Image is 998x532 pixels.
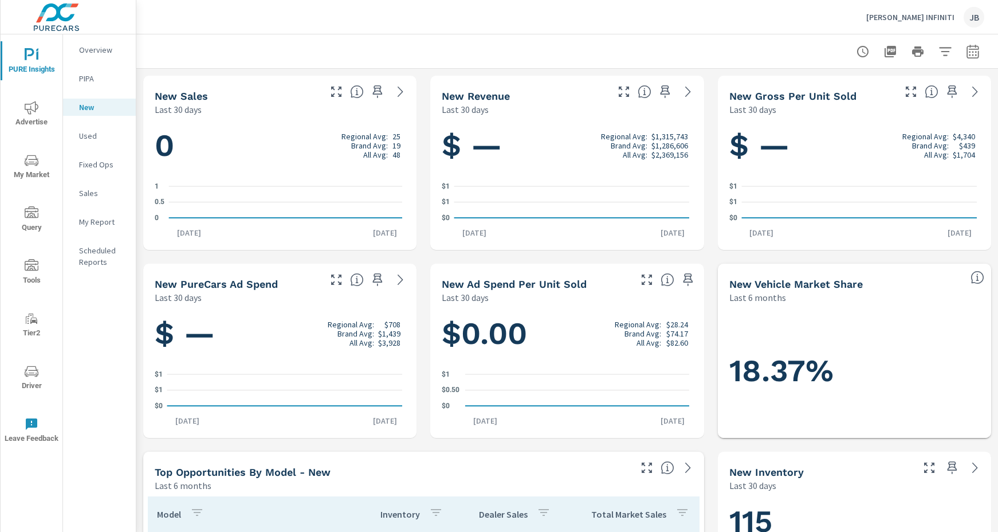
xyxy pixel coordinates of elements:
p: Model [157,508,181,520]
a: See more details in report [679,459,697,477]
span: Leave Feedback [4,417,59,445]
span: Average cost of advertising per each vehicle sold at the dealer over the selected date range. The... [661,273,674,287]
p: $3,928 [378,338,400,347]
p: [DATE] [465,415,505,427]
p: Scheduled Reports [79,245,127,268]
h5: Top Opportunities by Model - New [155,466,331,478]
span: Save this to your personalized report [656,83,674,101]
button: Apply Filters [934,40,957,63]
span: My Market [4,154,59,182]
p: New [79,101,127,113]
p: [DATE] [940,227,980,238]
h5: New Ad Spend Per Unit Sold [442,278,587,290]
p: Overview [79,44,127,56]
p: $1,286,606 [651,141,688,150]
text: $0 [155,402,163,410]
text: $1 [729,198,737,206]
div: Used [63,127,136,144]
p: [DATE] [365,227,405,238]
div: New [63,99,136,116]
span: Driver [4,365,59,393]
p: Inventory [380,508,420,520]
p: All Avg: [623,150,647,159]
a: See more details in report [391,83,410,101]
button: Make Fullscreen [920,459,938,477]
button: "Export Report to PDF" [879,40,902,63]
p: Last 30 days [729,103,776,116]
p: All Avg: [924,150,949,159]
p: [DATE] [454,227,494,238]
div: JB [964,7,984,28]
p: [DATE] [653,227,693,238]
p: Brand Avg: [624,329,661,338]
span: Query [4,206,59,234]
button: Print Report [906,40,929,63]
p: [DATE] [365,415,405,427]
h1: $ — [155,314,405,353]
p: Regional Avg: [601,132,647,141]
text: $0 [442,214,450,222]
p: All Avg: [349,338,374,347]
p: $4,340 [953,132,975,141]
span: Save this to your personalized report [368,271,387,289]
p: Dealer Sales [479,508,528,520]
p: Regional Avg: [902,132,949,141]
span: Save this to your personalized report [679,271,697,289]
h5: New PureCars Ad Spend [155,278,278,290]
p: Last 30 days [729,479,776,492]
div: PIPA [63,70,136,87]
p: PIPA [79,73,127,84]
p: Regional Avg: [341,132,388,141]
p: Last 30 days [155,103,202,116]
p: [PERSON_NAME] INFINITI [866,12,954,22]
text: $1 [442,370,450,378]
a: See more details in report [966,459,984,477]
p: $1,704 [953,150,975,159]
span: Average gross profit generated by the dealership for each vehicle sold over the selected date ran... [925,85,938,99]
p: $708 [384,320,400,329]
div: Sales [63,185,136,202]
text: $1 [155,370,163,378]
p: $1,439 [378,329,400,338]
p: $28.24 [666,320,688,329]
p: 19 [392,141,400,150]
text: $1 [442,198,450,206]
h1: $ — [442,126,692,165]
p: All Avg: [636,338,661,347]
p: Last 30 days [155,291,202,304]
text: 1 [155,182,159,190]
text: $1 [729,182,737,190]
p: 48 [392,150,400,159]
a: See more details in report [391,271,410,289]
h1: $ — [729,126,980,165]
text: $1 [155,386,163,394]
button: Make Fullscreen [902,83,920,101]
p: [DATE] [167,415,207,427]
text: $0.50 [442,386,459,394]
div: nav menu [1,34,62,456]
h1: 0 [155,126,405,165]
div: Scheduled Reports [63,242,136,271]
p: Total Market Sales [591,508,666,520]
p: [DATE] [653,415,693,427]
text: $0 [442,402,450,410]
div: Overview [63,41,136,58]
p: Regional Avg: [615,320,661,329]
span: Save this to your personalized report [943,83,961,101]
button: Make Fullscreen [327,83,345,101]
p: Last 6 months [155,479,211,492]
text: 0 [155,214,159,222]
p: All Avg: [363,150,388,159]
p: $439 [959,141,975,150]
button: Make Fullscreen [327,271,345,289]
p: Used [79,130,127,142]
text: 0.5 [155,198,164,206]
p: $1,315,743 [651,132,688,141]
p: Last 6 months [729,291,786,304]
span: Tools [4,259,59,287]
p: Brand Avg: [337,329,374,338]
p: $74.17 [666,329,688,338]
p: My Report [79,216,127,228]
span: PURE Insights [4,48,59,76]
h5: New Gross Per Unit Sold [729,90,856,102]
